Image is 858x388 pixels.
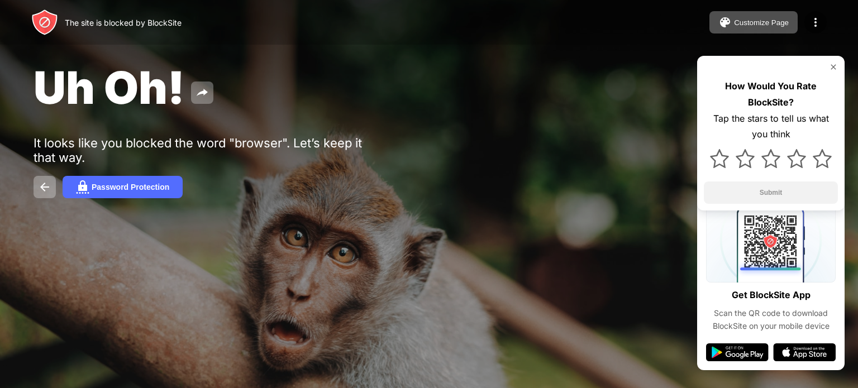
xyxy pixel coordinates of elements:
[65,18,182,27] div: The site is blocked by BlockSite
[761,149,780,168] img: star.svg
[92,183,169,191] div: Password Protection
[63,176,183,198] button: Password Protection
[706,307,836,332] div: Scan the QR code to download BlockSite on your mobile device
[736,149,755,168] img: star.svg
[829,63,838,71] img: rate-us-close.svg
[710,149,729,168] img: star.svg
[31,9,58,36] img: header-logo.svg
[773,343,836,361] img: app-store.svg
[34,60,184,114] span: Uh Oh!
[704,111,838,143] div: Tap the stars to tell us what you think
[809,16,822,29] img: menu-icon.svg
[704,78,838,111] div: How Would You Rate BlockSite?
[38,180,51,194] img: back.svg
[704,181,838,204] button: Submit
[76,180,89,194] img: password.svg
[709,11,798,33] button: Customize Page
[813,149,832,168] img: star.svg
[196,86,209,99] img: share.svg
[706,343,769,361] img: google-play.svg
[718,16,732,29] img: pallet.svg
[787,149,806,168] img: star.svg
[34,136,379,165] div: It looks like you blocked the word "browser". Let’s keep it that way.
[734,18,789,27] div: Customize Page
[732,287,811,303] div: Get BlockSite App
